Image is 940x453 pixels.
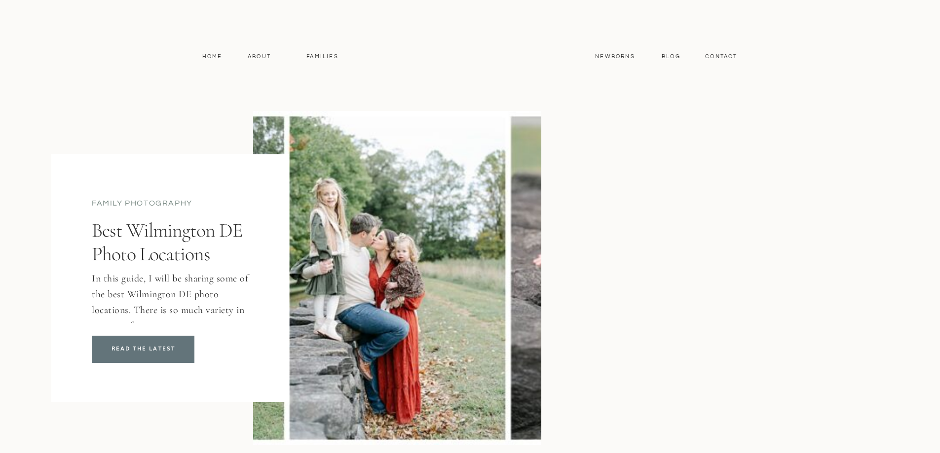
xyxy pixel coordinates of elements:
[660,52,683,61] a: Blog
[96,344,190,354] a: READ THE LATEST
[253,111,541,445] img: Brandywine Creek State Park is a perfect location for family photos in Wilmington DE
[92,336,194,363] a: Best Wilmington DE Photo Locations
[92,199,192,207] a: family photography
[198,52,227,61] a: Home
[301,52,345,61] a: Families
[245,52,274,61] a: About
[92,218,242,266] a: Best Wilmington DE Photo Locations
[592,52,639,61] a: Newborns
[700,52,743,61] a: contact
[92,271,251,428] p: In this guide, I will be sharing some of the best Wilmington DE photo locations. There is so much...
